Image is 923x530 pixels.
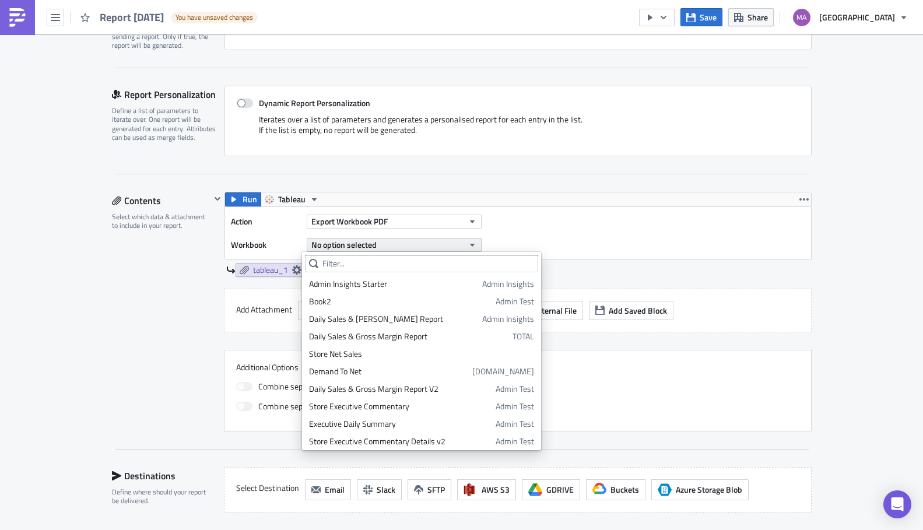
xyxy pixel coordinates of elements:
span: Azure Storage Blob [676,483,742,496]
span: GDRIVE [546,483,574,496]
span: SFTP [427,483,445,496]
span: AWS S3 [482,483,510,496]
span: Admin Insights [482,313,534,325]
span: Run [243,192,257,206]
div: Report Personalization [112,86,224,103]
span: Share [747,11,768,23]
div: Book2 [309,296,492,307]
span: Tableau [278,192,306,206]
span: Admin Test [496,418,534,430]
span: Combine separate PDF files into one [258,380,382,394]
button: Export Workbook PDF [307,215,482,229]
span: Email [325,483,345,496]
div: Store Net Sales [309,348,534,360]
span: Add Saved Block [609,304,667,317]
img: Avatar [792,8,812,27]
button: Tableau [261,192,323,206]
span: External File [533,304,577,317]
div: Daily Sales & Gross Margin Report [309,331,508,342]
span: TOTAL [513,331,534,342]
span: Admin Test [496,383,534,395]
input: Filter... [305,255,538,272]
div: Define where should your report be delivered. [112,487,210,506]
div: Executive Daily Summary [309,418,492,430]
button: AWS S3 [457,479,516,500]
div: Daily Sales & [PERSON_NAME] Report [309,313,478,325]
span: Admin Test [496,401,534,412]
span: No option selected [311,238,377,251]
span: [DOMAIN_NAME] [472,366,534,377]
img: PushMetrics [8,8,27,27]
div: Contents [112,192,210,209]
label: Action [231,213,301,230]
div: Store Executive Commentary [309,401,492,412]
span: Admin Test [496,436,534,447]
div: Open Intercom Messenger [883,490,911,518]
div: Optionally, perform a condition check before generating and sending a report. Only if true, the r... [112,14,217,50]
button: No option selected [307,238,482,252]
div: Daily Sales & Gross Margin Report V2 [309,383,492,395]
button: Azure Storage BlobAzure Storage Blob [651,479,749,500]
span: Report [DATE] [100,10,165,24]
button: [GEOGRAPHIC_DATA] [786,5,914,30]
button: Add Saved Block [589,301,673,320]
div: Demand To Net [309,366,468,377]
label: Additional Options [236,362,799,373]
a: tableau_1 [236,263,306,277]
span: Admin Insights [482,278,534,290]
div: Admin Insights Starter [309,278,478,290]
button: Hide content [210,192,224,206]
div: Define a list of parameters to iterate over. One report will be generated for each entry. Attribu... [112,106,217,142]
span: You have unsaved changes [176,13,253,22]
button: SFTP [408,479,451,500]
button: Email [305,479,351,500]
button: Buckets [586,479,645,500]
button: GDRIVE [522,479,580,500]
label: Workbook [231,236,301,254]
button: Share [728,8,774,26]
strong: Dynamic Report Personalization [259,97,370,109]
span: Admin Test [496,296,534,307]
span: Save [700,11,717,23]
span: Export Workbook PDF [311,215,388,227]
div: Destinations [112,467,210,485]
span: Buckets [610,483,639,496]
button: External File [513,301,583,320]
span: [GEOGRAPHIC_DATA] [819,11,895,23]
button: Run [225,192,261,206]
div: Store Executive Commentary Details v2 [309,436,492,447]
span: Slack [377,483,395,496]
span: tableau_1 [253,265,288,275]
label: Add Attachment [236,301,292,318]
div: Select which data & attachment to include in your report. [112,212,210,230]
span: Azure Storage Blob [658,483,672,497]
button: Slack [357,479,402,500]
label: Select Destination [236,479,299,497]
button: SQL Query [298,301,361,320]
span: Combine separate CSV and XLSX files into one XLSX file [258,399,449,413]
div: Iterates over a list of parameters and generates a personalised report for each entry in the list... [237,114,799,144]
button: Save [680,8,722,26]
